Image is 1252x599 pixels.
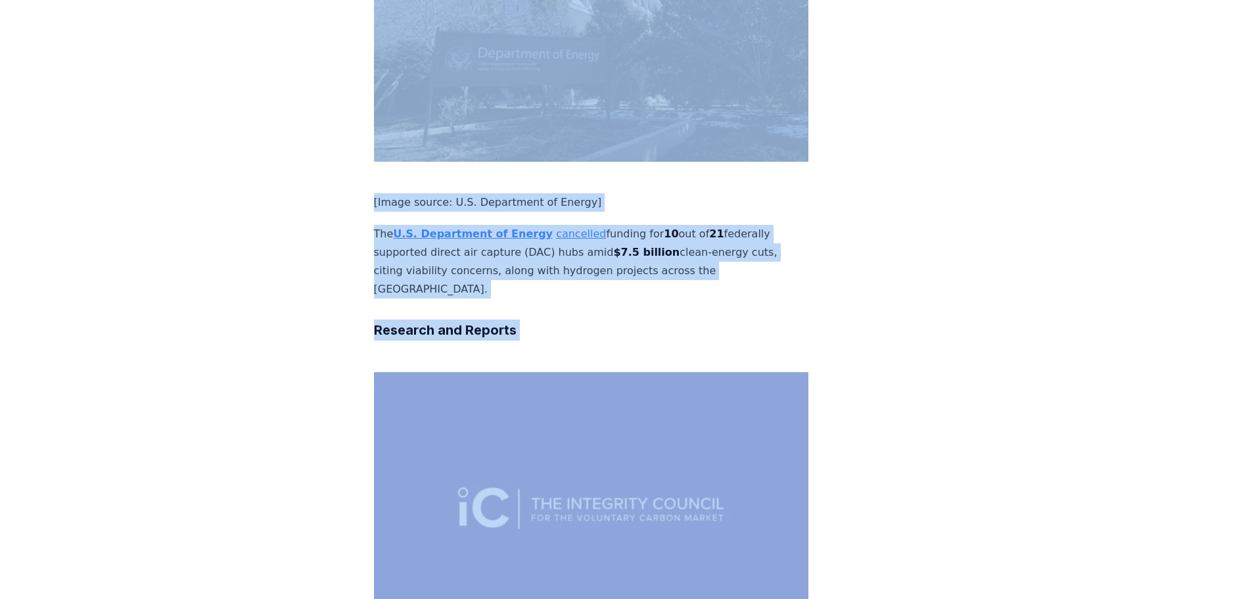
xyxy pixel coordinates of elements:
[374,322,517,338] strong: Research and Reports
[556,228,606,240] a: cancelled
[613,246,680,258] strong: $7.5 billion
[709,228,724,240] strong: 21
[664,228,678,240] strong: 10
[374,193,809,212] p: [Image source: U.S. Department of Energy]
[393,228,553,240] a: U.S. Department of Energy
[374,225,809,299] p: The funding for out of federally supported direct air capture (DAC) hubs amid clean-energy cuts, ...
